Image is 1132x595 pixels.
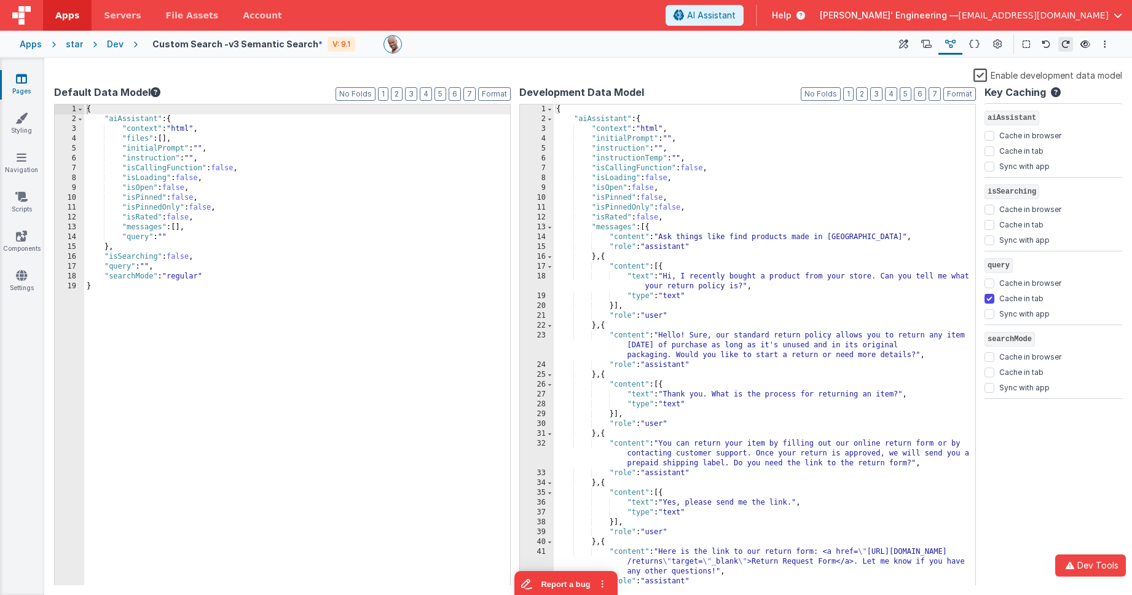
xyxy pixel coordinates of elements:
div: 16 [55,252,84,262]
div: 41 [520,547,554,577]
label: Cache in browser [999,350,1061,362]
div: 16 [520,252,554,262]
div: 7 [520,164,554,173]
button: Dev Tools [1055,554,1126,577]
span: AI Assistant [687,9,736,22]
label: Cache in tab [999,144,1044,156]
div: 33 [520,468,554,478]
div: 38 [520,518,554,527]
div: V: 9.1 [328,37,355,52]
div: 8 [55,173,84,183]
div: 1 [55,104,84,114]
div: 5 [55,144,84,154]
button: 6 [449,87,461,101]
div: 31 [520,429,554,439]
div: 17 [55,262,84,272]
button: 1 [843,87,854,101]
label: Cache in tab [999,218,1044,230]
div: 3 [55,124,84,134]
div: 18 [55,272,84,282]
button: 7 [463,87,476,101]
button: 3 [405,87,417,101]
label: Cache in browser [999,128,1061,141]
div: 17 [520,262,554,272]
div: 34 [520,478,554,488]
span: Servers [104,9,141,22]
span: searchMode [985,332,1035,347]
label: Sync with app [999,159,1050,171]
div: 15 [55,242,84,252]
span: Help [772,9,792,22]
button: 5 [434,87,446,101]
div: 36 [520,498,554,508]
label: Cache in browser [999,202,1061,215]
div: 40 [520,537,554,547]
div: 9 [520,183,554,193]
div: 6 [520,154,554,164]
div: 21 [520,311,554,321]
div: 14 [520,232,554,242]
button: Default Data Model [54,85,160,100]
div: 23 [520,331,554,360]
div: 4 [55,134,84,144]
button: Options [1098,37,1112,52]
span: Apps [55,9,79,22]
div: 26 [520,380,554,390]
div: 13 [520,223,554,232]
button: 7 [929,87,941,101]
div: 15 [520,242,554,252]
label: Sync with app [999,307,1050,319]
div: 3 [520,124,554,134]
button: 3 [870,87,882,101]
div: 18 [520,272,554,291]
div: 27 [520,390,554,400]
label: Sync with app [999,380,1050,393]
div: 13 [55,223,84,232]
div: 10 [520,193,554,203]
span: aiAssistant [985,111,1039,125]
div: 20 [520,301,554,311]
div: 19 [520,291,554,301]
div: 11 [520,203,554,213]
div: 9 [55,183,84,193]
span: File Assets [166,9,219,22]
button: 2 [391,87,403,101]
button: Format [943,87,976,101]
div: 19 [55,282,84,291]
button: Format [478,87,511,101]
div: Apps [20,38,42,50]
div: 28 [520,400,554,409]
div: 32 [520,439,554,468]
div: 8 [520,173,554,183]
div: 11 [55,203,84,213]
label: Cache in browser [999,276,1061,288]
h4: Custom Search -v3 Semantic Search [152,39,323,49]
div: star [66,38,83,50]
div: 1 [520,104,554,114]
label: Enable development data model [973,68,1122,82]
div: Dev [107,38,124,50]
button: 5 [900,87,911,101]
div: 39 [520,527,554,537]
h4: Key Caching [985,87,1046,98]
button: [PERSON_NAME]' Engineering — [EMAIL_ADDRESS][DOMAIN_NAME] [820,9,1122,22]
span: Development Data Model [519,85,644,100]
div: 2 [55,114,84,124]
button: No Folds [801,87,841,101]
div: 35 [520,488,554,498]
div: 2 [520,114,554,124]
div: 30 [520,419,554,429]
button: AI Assistant [666,5,744,26]
div: 5 [520,144,554,154]
button: 1 [378,87,388,101]
button: 4 [885,87,897,101]
label: Cache in tab [999,291,1044,304]
div: 7 [55,164,84,173]
button: No Folds [336,87,375,101]
div: 37 [520,508,554,518]
label: Cache in tab [999,365,1044,377]
div: 10 [55,193,84,203]
div: 24 [520,360,554,370]
div: 25 [520,370,554,380]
